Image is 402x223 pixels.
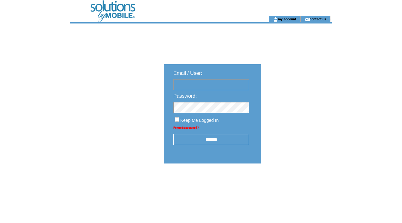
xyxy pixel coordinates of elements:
[173,93,197,99] span: Password:
[280,179,311,187] img: transparent.png;jsessionid=8F8DF9CBD66C17B212AEBC3D4E322139
[305,17,310,22] img: contact_us_icon.gif;jsessionid=8F8DF9CBD66C17B212AEBC3D4E322139
[278,17,296,21] a: my account
[310,17,326,21] a: contact us
[173,126,199,129] a: Forgot password?
[173,70,202,76] span: Email / User:
[273,17,278,22] img: account_icon.gif;jsessionid=8F8DF9CBD66C17B212AEBC3D4E322139
[180,118,219,123] span: Keep Me Logged In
